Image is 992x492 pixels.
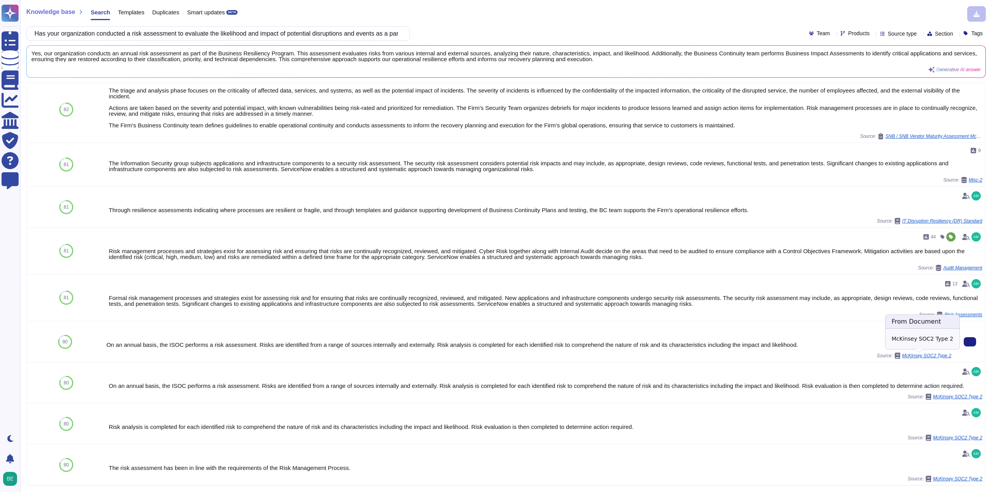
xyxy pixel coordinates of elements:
[885,134,982,139] span: SNB / SNB Vendor Maturity Assessment McKinsey & Company v.1.0
[919,312,982,318] span: Source:
[908,394,982,400] span: Source:
[109,160,982,172] div: The Information Security group subjects applications and infrastructure components to a security ...
[943,266,982,270] span: Audit Management
[31,27,402,40] input: Search a question or template...
[64,463,69,467] span: 80
[64,249,69,253] span: 81
[109,87,982,128] div: The triage and analysis phase focuses on the criticality of affected data, services, and systems,...
[933,394,982,399] span: McKinsey SOC2 Type 2
[64,295,69,300] span: 81
[971,31,983,36] span: Tags
[888,31,917,36] span: Source type
[26,9,75,15] span: Knowledge base
[91,9,110,15] span: Search
[933,477,982,481] span: McKinsey SOC2 Type 2
[971,191,981,201] img: user
[64,162,69,167] span: 81
[152,9,179,15] span: Duplicates
[187,9,225,15] span: Smart updates
[118,9,144,15] span: Templates
[933,435,982,440] span: McKinsey SOC2 Type 2
[109,424,982,430] div: Risk analysis is completed for each identified risk to comprehend the nature of risk and its char...
[2,470,22,487] button: user
[944,312,982,317] span: Risk Assessments
[817,31,830,36] span: Team
[62,339,67,344] span: 80
[918,265,982,271] span: Source:
[885,329,959,349] div: McKinsey SOC2 Type 2
[109,383,982,389] div: On an annual basis, the ISOC performs a risk assessment. Risks are identified from a range of sou...
[64,381,69,385] span: 80
[109,465,982,471] div: The risk assessment has been in line with the requirements of the Risk Management Process.
[908,476,982,482] span: Source:
[969,178,982,182] span: Misc-2
[64,107,69,112] span: 82
[64,205,69,209] span: 81
[226,10,238,15] div: BETA
[885,315,959,329] h3: From Document
[971,408,981,417] img: user
[877,218,982,224] span: Source:
[971,367,981,376] img: user
[952,281,958,286] span: 13
[848,31,870,36] span: Products
[971,232,981,242] img: user
[902,353,951,358] span: McKinsey SOC2 Type 2
[109,248,982,260] div: Risk management processes and strategies exist for assessing risk and ensuring that risks are con...
[64,422,69,426] span: 80
[936,67,981,72] span: Generative AI answer
[31,50,981,62] span: Yes, our organization conducts an annual risk assessment as part of the Business Resiliency Progr...
[107,342,951,348] div: On an annual basis, the ISOC performs a risk assessment. Risks are identified from a range of sou...
[109,295,982,307] div: Formal risk management processes and strategies exist for assessing risk and for ensuring that ri...
[935,31,953,36] span: Section
[971,279,981,288] img: user
[109,207,982,213] div: Through resilience assessments indicating where processes are resilient or fragile, and through t...
[978,148,981,153] span: 9
[877,353,951,359] span: Source:
[931,235,936,239] span: 44
[3,472,17,486] img: user
[971,449,981,458] img: user
[902,219,982,223] span: IT Disruption Resiliency (DR) Standard
[943,177,982,183] span: Source:
[860,133,982,139] span: Source:
[908,435,982,441] span: Source:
